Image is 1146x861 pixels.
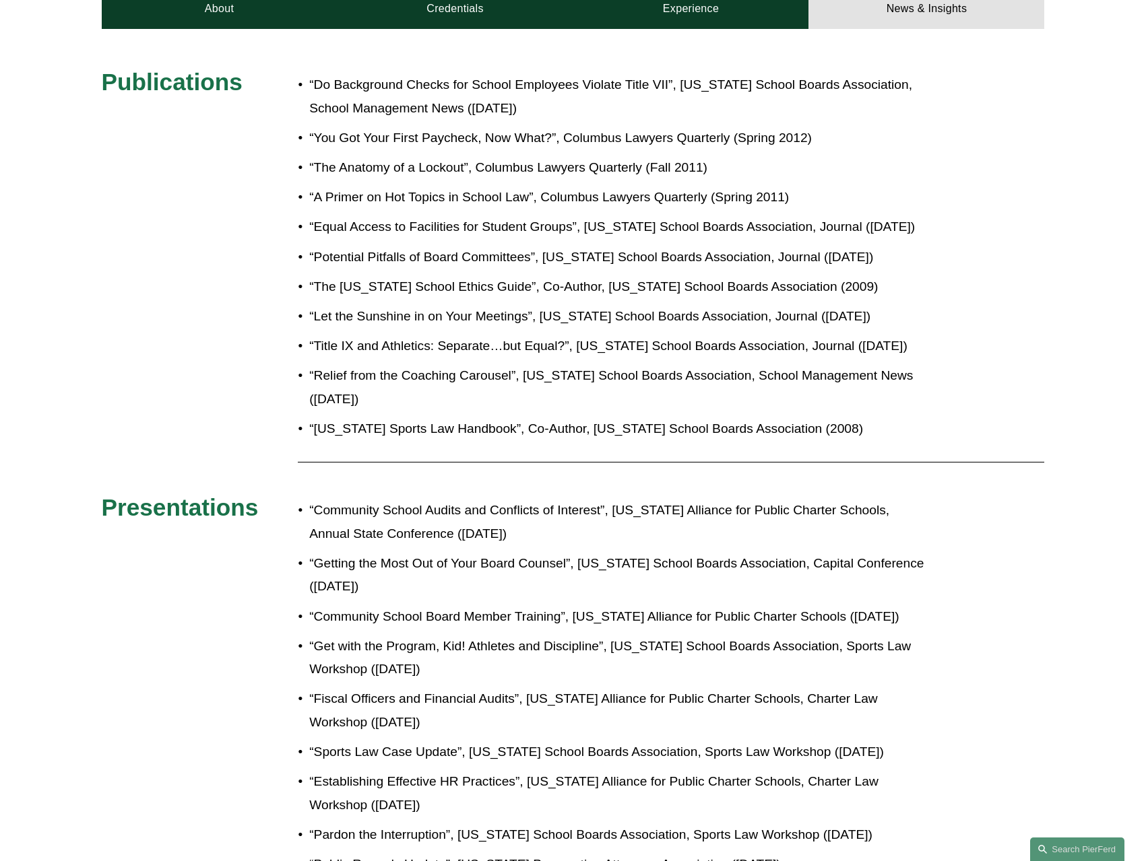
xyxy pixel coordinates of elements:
span: Presentations [102,494,259,520]
p: “The Anatomy of a Lockout”, Columbus Lawyers Quarterly (Fall 2011) [309,156,926,180]
p: “You Got Your First Paycheck, Now What?”, Columbus Lawyers Quarterly (Spring 2012) [309,127,926,150]
p: “The [US_STATE] School Ethics Guide”, Co-Author, [US_STATE] School Boards Association (2009) [309,275,926,299]
p: “Establishing Effective HR Practices”, [US_STATE] Alliance for Public Charter Schools, Charter La... [309,770,926,817]
p: “[US_STATE] Sports Law Handbook”, Co-Author, [US_STATE] School Boards Association (2008) [309,417,926,441]
p: “Pardon the Interruption”, [US_STATE] School Boards Association, Sports Law Workshop ([DATE]) [309,823,926,847]
p: “Community School Board Member Training”, [US_STATE] Alliance for Public Charter Schools ([DATE]) [309,605,926,629]
p: “Sports Law Case Update”, [US_STATE] School Boards Association, Sports Law Workshop ([DATE]) [309,741,926,764]
p: “Title IX and Athletics: Separate…but Equal?”, [US_STATE] School Boards Association, Journal ([DA... [309,335,926,358]
p: “A Primer on Hot Topics in School Law”, Columbus Lawyers Quarterly (Spring 2011) [309,186,926,209]
span: Publications [102,69,243,95]
p: “Getting the Most Out of Your Board Counsel”, [US_STATE] School Boards Association, Capital Confe... [309,552,926,598]
p: “Equal Access to Facilities for Student Groups”, [US_STATE] School Boards Association, Journal ([... [309,215,926,239]
a: Search this site [1030,837,1124,861]
p: “Do Background Checks for School Employees Violate Title VII”, [US_STATE] School Boards Associati... [309,73,926,120]
p: “Relief from the Coaching Carousel”, [US_STATE] School Boards Association, School Management News... [309,364,926,411]
p: “Community School Audits and Conflicts of Interest”, [US_STATE] Alliance for Public Charter Schoo... [309,499,926,545]
p: “Fiscal Officers and Financial Audits”, [US_STATE] Alliance for Public Charter Schools, Charter L... [309,687,926,734]
p: “Potential Pitfalls of Board Committees”, [US_STATE] School Boards Association, Journal ([DATE]) [309,246,926,269]
p: “Let the Sunshine in on Your Meetings”, [US_STATE] School Boards Association, Journal ([DATE]) [309,305,926,329]
p: “Get with the Program, Kid! Athletes and Discipline”, [US_STATE] School Boards Association, Sport... [309,635,926,681]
